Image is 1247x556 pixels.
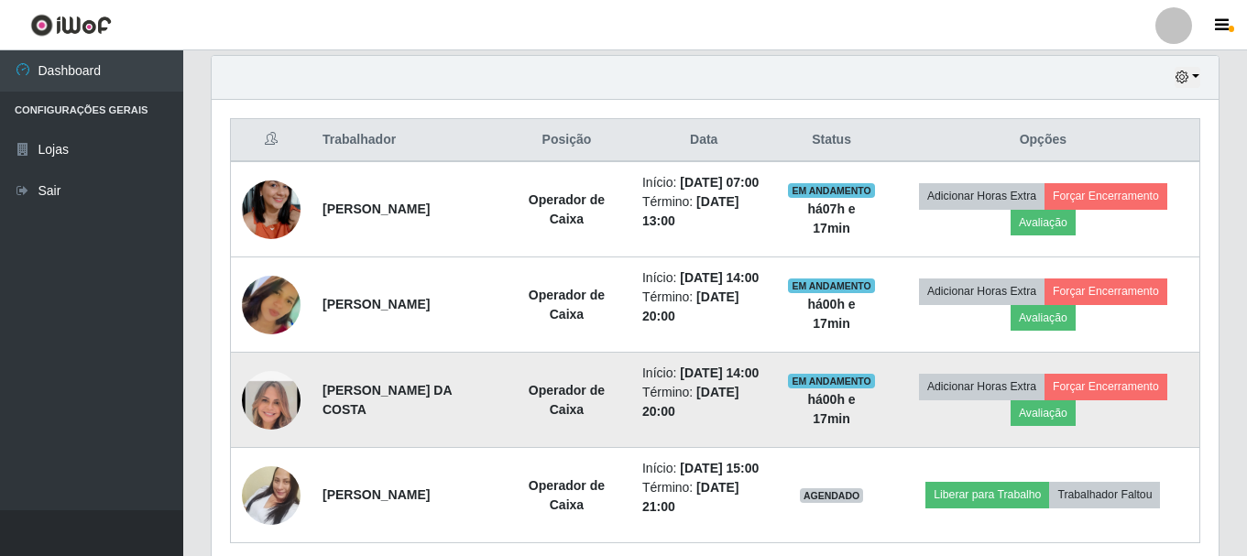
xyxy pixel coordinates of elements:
button: Forçar Encerramento [1045,374,1167,399]
li: Início: [642,268,765,288]
li: Término: [642,192,765,231]
th: Status [776,119,886,162]
button: Trabalhador Faltou [1049,482,1160,507]
strong: [PERSON_NAME] [323,202,430,216]
li: Início: [642,459,765,478]
th: Trabalhador [312,119,502,162]
th: Opções [887,119,1200,162]
time: [DATE] 15:00 [680,461,759,475]
strong: há 00 h e 17 min [807,392,855,426]
th: Data [631,119,776,162]
button: Adicionar Horas Extra [919,374,1045,399]
img: 1704159862807.jpeg [242,158,301,262]
button: Forçar Encerramento [1045,278,1167,304]
strong: Operador de Caixa [529,383,605,417]
th: Posição [502,119,631,162]
button: Adicionar Horas Extra [919,278,1045,304]
strong: [PERSON_NAME] [323,297,430,311]
span: AGENDADO [800,488,864,503]
li: Término: [642,383,765,421]
button: Avaliação [1011,305,1076,331]
strong: [PERSON_NAME] [323,487,430,502]
li: Término: [642,288,765,326]
button: Avaliação [1011,210,1076,235]
strong: Operador de Caixa [529,288,605,322]
img: CoreUI Logo [30,14,112,37]
li: Início: [642,364,765,383]
time: [DATE] 14:00 [680,270,759,285]
button: Adicionar Horas Extra [919,183,1045,209]
time: [DATE] 14:00 [680,365,759,380]
strong: há 07 h e 17 min [807,202,855,235]
li: Início: [642,173,765,192]
strong: [PERSON_NAME] DA COSTA [323,383,452,417]
li: Término: [642,478,765,517]
span: EM ANDAMENTO [788,374,875,388]
strong: Operador de Caixa [529,478,605,512]
button: Liberar para Trabalho [925,482,1049,507]
span: EM ANDAMENTO [788,278,875,293]
button: Forçar Encerramento [1045,183,1167,209]
img: 1742563763298.jpeg [242,443,301,548]
img: 1680605937506.jpeg [242,253,301,357]
img: 1743360522748.jpeg [242,357,301,442]
strong: Operador de Caixa [529,192,605,226]
time: [DATE] 07:00 [680,175,759,190]
span: EM ANDAMENTO [788,183,875,198]
strong: há 00 h e 17 min [807,297,855,331]
button: Avaliação [1011,400,1076,426]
